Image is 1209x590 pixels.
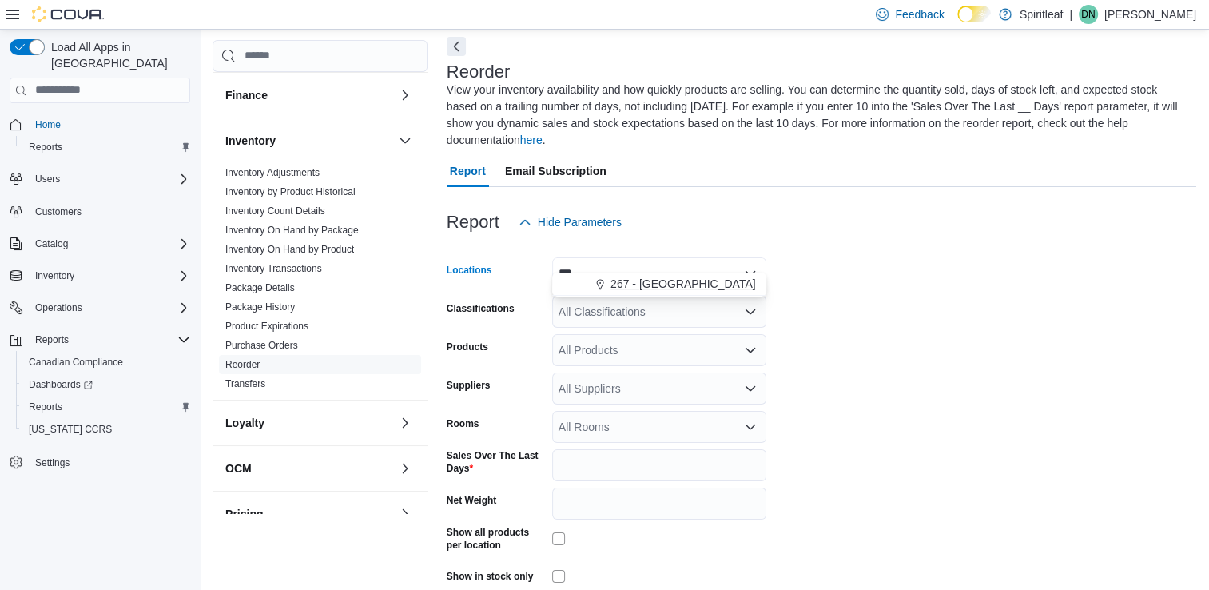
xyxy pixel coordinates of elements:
[22,353,190,372] span: Canadian Compliance
[45,39,190,71] span: Load All Apps in [GEOGRAPHIC_DATA]
[396,86,415,105] button: Finance
[225,281,295,294] span: Package Details
[35,118,61,131] span: Home
[1081,5,1095,24] span: DN
[225,340,298,351] a: Purchase Orders
[396,131,415,150] button: Inventory
[744,421,757,433] button: Open list of options
[744,305,757,318] button: Open list of options
[29,266,190,285] span: Inventory
[1069,5,1072,24] p: |
[450,155,486,187] span: Report
[225,87,268,103] h3: Finance
[512,206,628,238] button: Hide Parameters
[16,136,197,158] button: Reports
[520,134,543,146] a: here
[447,449,546,475] label: Sales Over The Last Days
[225,133,392,149] button: Inventory
[225,87,392,103] button: Finance
[29,169,66,189] button: Users
[22,138,190,157] span: Reports
[447,302,515,315] label: Classifications
[29,234,74,253] button: Catalog
[213,163,428,400] div: Inventory
[225,506,392,522] button: Pricing
[29,114,190,134] span: Home
[225,282,295,293] a: Package Details
[22,375,99,394] a: Dashboards
[225,186,356,197] a: Inventory by Product Historical
[447,37,466,56] button: Next
[225,225,359,236] a: Inventory On Hand by Package
[225,166,320,179] span: Inventory Adjustments
[538,214,622,230] span: Hide Parameters
[29,401,62,413] span: Reports
[552,273,766,296] div: Choose from the following options
[552,273,766,296] button: 267 - [GEOGRAPHIC_DATA]
[29,423,112,436] span: [US_STATE] CCRS
[225,321,308,332] a: Product Expirations
[22,420,190,439] span: Washington CCRS
[225,243,354,256] span: Inventory On Hand by Product
[447,341,488,353] label: Products
[225,263,322,274] a: Inventory Transactions
[3,297,197,319] button: Operations
[447,570,534,583] label: Show in stock only
[225,506,263,522] h3: Pricing
[29,266,81,285] button: Inventory
[225,358,260,371] span: Reorder
[447,417,479,430] label: Rooms
[744,382,757,395] button: Open list of options
[1020,5,1063,24] p: Spiritleaf
[16,418,197,441] button: [US_STATE] CCRS
[35,301,82,314] span: Operations
[225,244,354,255] a: Inventory On Hand by Product
[29,298,190,317] span: Operations
[225,320,308,333] span: Product Expirations
[29,356,123,369] span: Canadian Compliance
[396,459,415,478] button: OCM
[957,6,991,22] input: Dark Mode
[32,6,104,22] img: Cova
[225,167,320,178] a: Inventory Adjustments
[3,265,197,287] button: Inventory
[447,379,491,392] label: Suppliers
[22,420,118,439] a: [US_STATE] CCRS
[225,224,359,237] span: Inventory On Hand by Package
[29,298,89,317] button: Operations
[35,269,74,282] span: Inventory
[35,237,68,250] span: Catalog
[22,397,190,417] span: Reports
[22,375,190,394] span: Dashboards
[396,504,415,524] button: Pricing
[35,333,69,346] span: Reports
[29,115,67,134] a: Home
[447,526,546,552] label: Show all products per location
[22,353,129,372] a: Canadian Compliance
[22,138,69,157] a: Reports
[29,453,76,472] a: Settings
[396,413,415,433] button: Loyalty
[225,377,265,390] span: Transfers
[225,415,392,431] button: Loyalty
[29,169,190,189] span: Users
[29,378,93,391] span: Dashboards
[3,450,197,473] button: Settings
[225,339,298,352] span: Purchase Orders
[447,494,496,507] label: Net Weight
[16,396,197,418] button: Reports
[29,141,62,153] span: Reports
[225,415,264,431] h3: Loyalty
[35,173,60,185] span: Users
[447,264,492,277] label: Locations
[29,202,88,221] a: Customers
[895,6,944,22] span: Feedback
[447,213,499,232] h3: Report
[225,301,295,313] a: Package History
[29,452,190,472] span: Settings
[447,62,510,82] h3: Reorder
[3,329,197,351] button: Reports
[744,344,757,357] button: Open list of options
